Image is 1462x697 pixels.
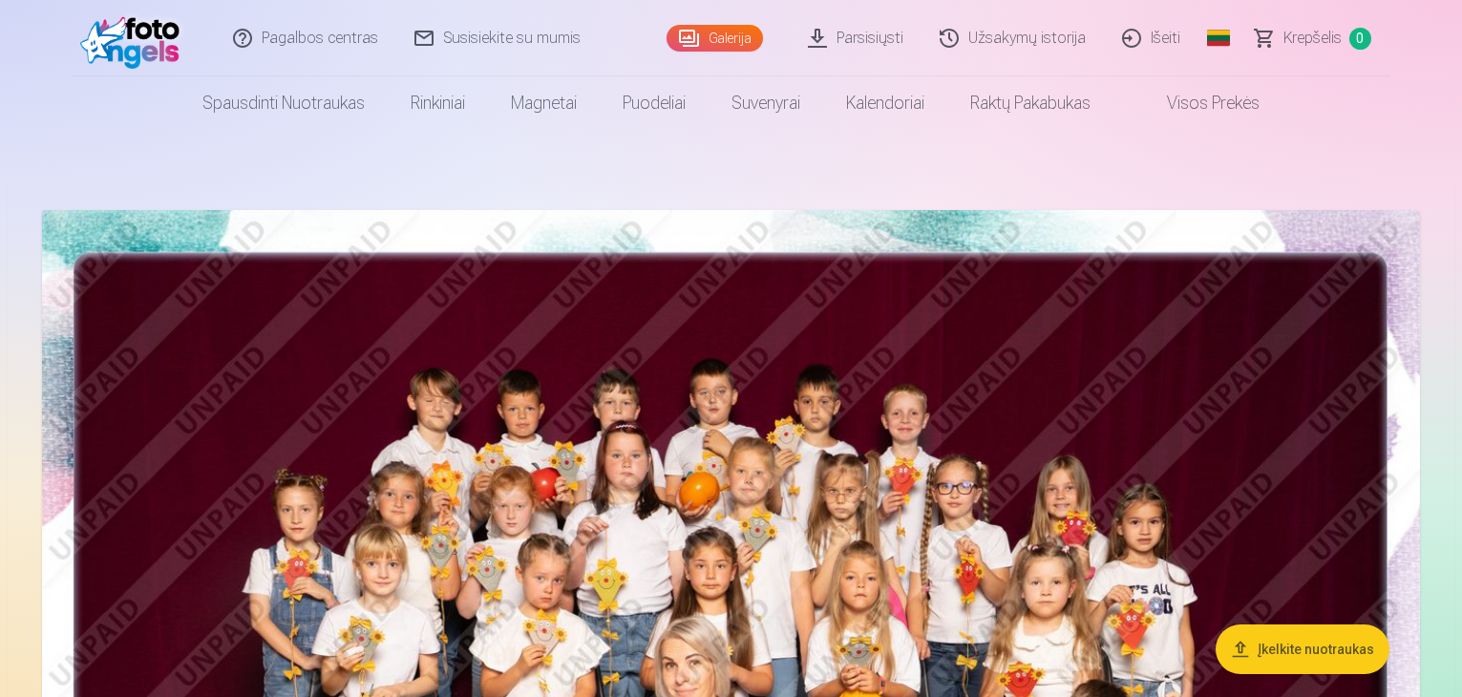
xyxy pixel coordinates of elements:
[388,76,488,130] a: Rinkiniai
[1283,27,1342,50] span: Krepšelis
[600,76,709,130] a: Puodeliai
[823,76,947,130] a: Kalendoriai
[1113,76,1282,130] a: Visos prekės
[180,76,388,130] a: Spausdinti nuotraukas
[947,76,1113,130] a: Raktų pakabukas
[488,76,600,130] a: Magnetai
[1216,624,1389,674] button: Įkelkite nuotraukas
[80,8,190,69] img: /fa2
[1349,28,1371,50] span: 0
[667,25,763,52] a: Galerija
[709,76,823,130] a: Suvenyrai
